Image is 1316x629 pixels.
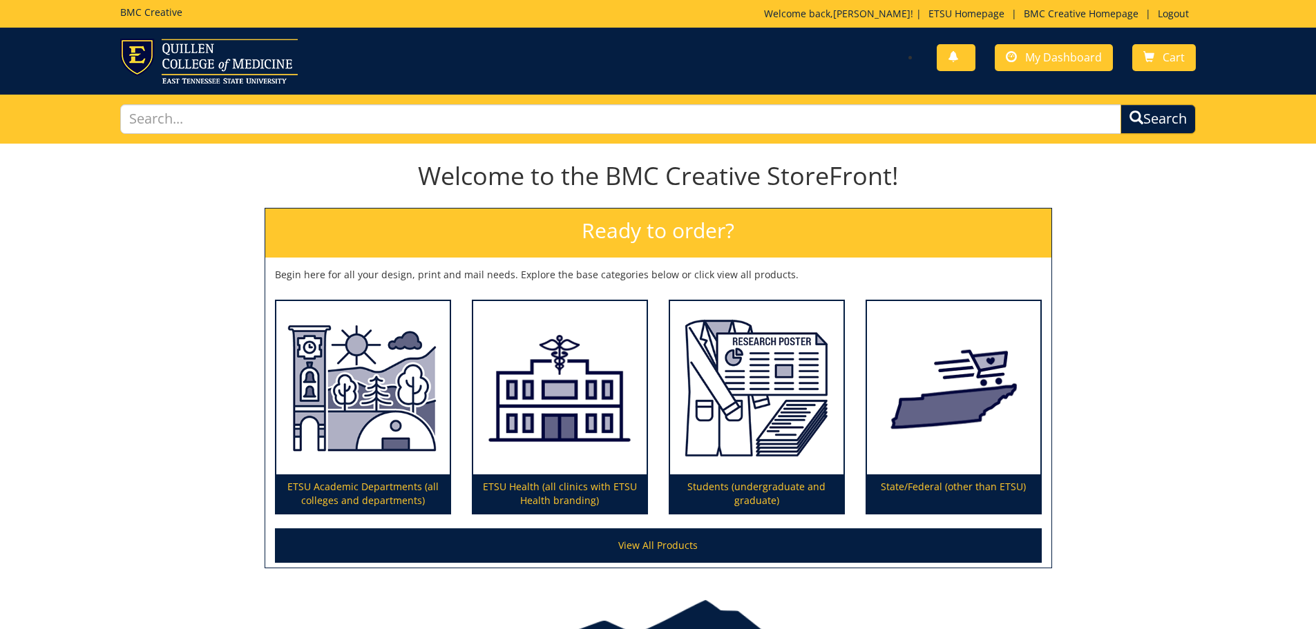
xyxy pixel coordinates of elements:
a: My Dashboard [995,44,1113,71]
a: Students (undergraduate and graduate) [670,301,843,514]
p: State/Federal (other than ETSU) [867,474,1040,513]
p: Welcome back, ! | | | [764,7,1196,21]
span: Cart [1163,50,1185,65]
button: Search [1120,104,1196,134]
a: BMC Creative Homepage [1017,7,1145,20]
a: [PERSON_NAME] [833,7,910,20]
a: State/Federal (other than ETSU) [867,301,1040,514]
img: ETSU Academic Departments (all colleges and departments) [276,301,450,475]
img: ETSU logo [120,39,298,84]
span: My Dashboard [1025,50,1102,65]
h2: Ready to order? [265,209,1051,258]
p: ETSU Academic Departments (all colleges and departments) [276,474,450,513]
img: Students (undergraduate and graduate) [670,301,843,475]
a: ETSU Health (all clinics with ETSU Health branding) [473,301,647,514]
img: State/Federal (other than ETSU) [867,301,1040,475]
a: ETSU Academic Departments (all colleges and departments) [276,301,450,514]
a: View All Products [275,528,1042,563]
h1: Welcome to the BMC Creative StoreFront! [265,162,1052,190]
p: Begin here for all your design, print and mail needs. Explore the base categories below or click ... [275,268,1042,282]
a: Logout [1151,7,1196,20]
input: Search... [120,104,1122,134]
a: Cart [1132,44,1196,71]
h5: BMC Creative [120,7,182,17]
a: ETSU Homepage [922,7,1011,20]
img: ETSU Health (all clinics with ETSU Health branding) [473,301,647,475]
p: Students (undergraduate and graduate) [670,474,843,513]
p: ETSU Health (all clinics with ETSU Health branding) [473,474,647,513]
